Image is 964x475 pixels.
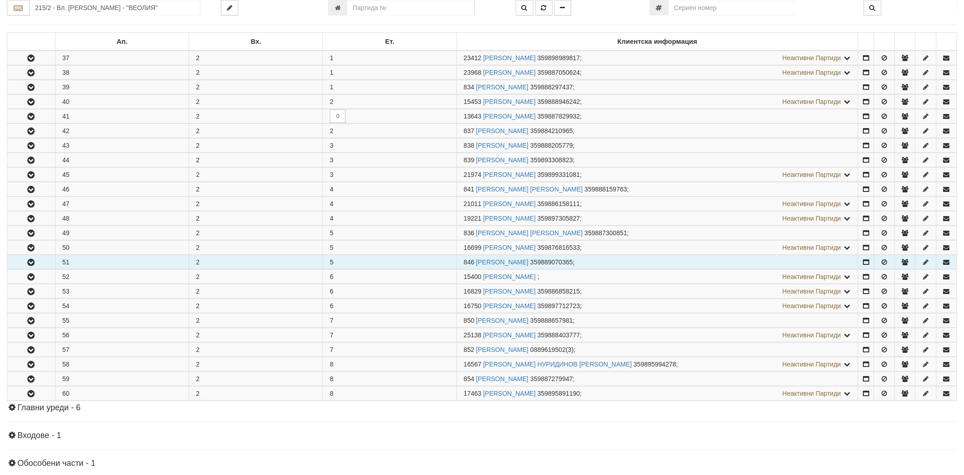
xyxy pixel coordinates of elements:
[55,95,189,109] td: 40
[464,361,482,368] span: Партида №
[330,215,333,222] span: 4
[476,186,583,193] a: [PERSON_NAME] [PERSON_NAME]
[530,156,573,164] span: 359893308823
[330,69,333,76] span: 1
[189,66,323,80] td: 2
[55,387,189,401] td: 60
[330,244,333,251] span: 5
[530,83,573,91] span: 359888297437
[585,186,627,193] span: 359888159763
[189,328,323,342] td: 2
[464,317,474,324] span: Партида №
[7,403,957,413] h4: Главни уреди - 6
[483,361,632,368] a: [PERSON_NAME] НУРИДИНОВ [PERSON_NAME]
[617,38,697,45] b: Клиентска информация
[55,168,189,182] td: 45
[464,98,482,105] span: Партида №
[464,390,482,397] span: Партида №
[55,241,189,255] td: 50
[874,33,895,51] td: : No sort applied, sorting is disabled
[55,124,189,138] td: 42
[189,212,323,226] td: 2
[464,83,474,91] span: Партида №
[456,372,858,386] td: ;
[464,229,474,237] span: Партида №
[456,153,858,167] td: ;
[189,33,323,51] td: Вх.: No sort applied, sorting is disabled
[936,33,957,51] td: : No sort applied, sorting is disabled
[476,375,528,382] a: [PERSON_NAME]
[783,69,841,76] span: Неактивни Партиди
[464,375,474,382] span: Партида №
[385,38,395,45] b: Ет.
[476,127,528,134] a: [PERSON_NAME]
[456,95,858,109] td: ;
[189,139,323,153] td: 2
[585,229,627,237] span: 359887300851
[483,390,536,397] a: [PERSON_NAME]
[483,244,536,251] a: [PERSON_NAME]
[55,357,189,372] td: 58
[189,270,323,284] td: 2
[330,142,333,149] span: 3
[783,54,841,62] span: Неактивни Партиди
[456,241,858,255] td: ;
[456,387,858,401] td: ;
[476,156,528,164] a: [PERSON_NAME]
[538,390,580,397] span: 359895891190
[476,346,528,353] a: [PERSON_NAME]
[456,51,858,65] td: ;
[538,200,580,207] span: 359886158111
[189,343,323,357] td: 2
[483,273,536,280] a: [PERSON_NAME]
[456,197,858,211] td: ;
[634,361,676,368] span: 359895994278
[55,255,189,269] td: 51
[476,229,583,237] a: [PERSON_NAME] [PERSON_NAME]
[330,83,333,91] span: 1
[456,328,858,342] td: ;
[538,244,580,251] span: 359876816533
[895,33,915,51] td: : No sort applied, sorting is disabled
[330,375,333,382] span: 8
[483,331,536,339] a: [PERSON_NAME]
[330,361,333,368] span: 8
[55,372,189,386] td: 59
[330,273,333,280] span: 6
[330,127,333,134] span: 2
[783,390,841,397] span: Неактивни Партиди
[783,171,841,178] span: Неактивни Партиди
[330,390,333,397] span: 8
[330,229,333,237] span: 5
[330,156,333,164] span: 3
[189,226,323,240] td: 2
[464,346,474,353] span: Партида №
[456,139,858,153] td: ;
[251,38,261,45] b: Вх.
[330,54,333,62] span: 1
[330,331,333,339] span: 7
[464,288,482,295] span: Партида №
[483,113,536,120] a: [PERSON_NAME]
[55,197,189,211] td: 47
[464,156,474,164] span: Партида №
[783,98,841,105] span: Неактивни Партиди
[456,168,858,182] td: ;
[464,273,482,280] span: Партида №
[456,33,858,51] td: Клиентска информация: No sort applied, sorting is disabled
[464,200,482,207] span: Партида №
[456,124,858,138] td: ;
[464,258,474,266] span: Партида №
[456,66,858,80] td: ;
[189,109,323,124] td: 2
[189,314,323,328] td: 2
[538,215,580,222] span: 359897305827
[456,255,858,269] td: ;
[483,171,536,178] a: [PERSON_NAME]
[530,317,573,324] span: 359888657981
[55,270,189,284] td: 52
[464,54,482,62] span: Партида №
[323,33,457,51] td: Ет.: No sort applied, sorting is disabled
[189,299,323,313] td: 2
[483,302,536,310] a: [PERSON_NAME]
